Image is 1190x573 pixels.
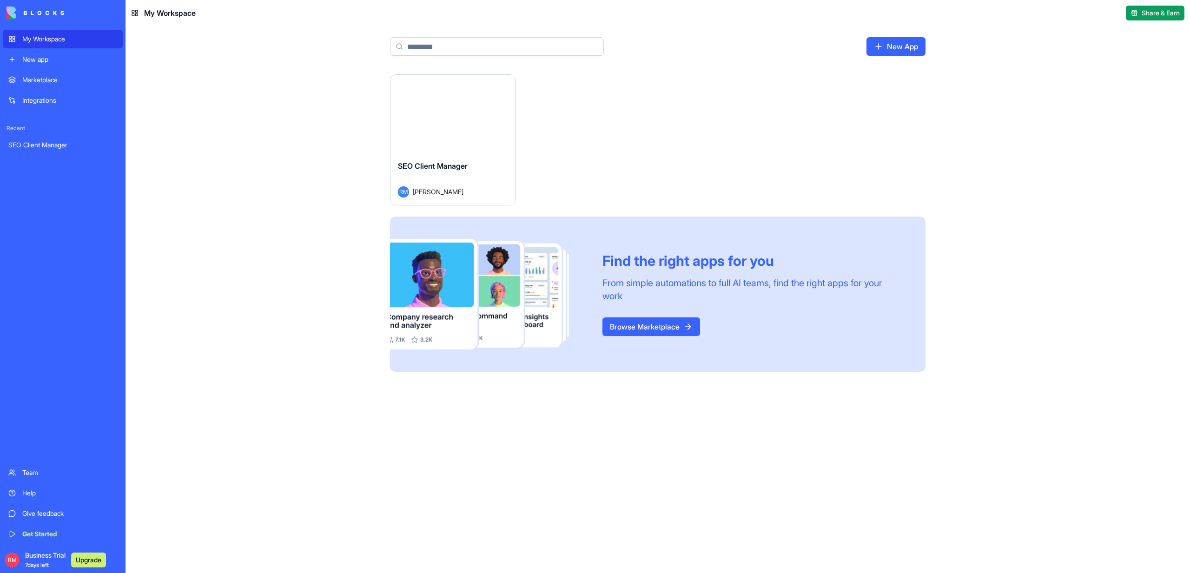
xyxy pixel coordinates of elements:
[390,239,588,350] img: Frame_181_egmpey.png
[602,317,700,336] a: Browse Marketplace
[1126,6,1184,20] button: Share & Earn
[3,463,123,482] a: Team
[144,7,196,19] span: My Workspace
[5,553,20,567] span: RM
[8,140,117,150] div: SEO Client Manager
[22,34,117,44] div: My Workspace
[22,75,117,85] div: Marketplace
[413,187,463,197] span: [PERSON_NAME]
[3,71,123,89] a: Marketplace
[22,96,117,105] div: Integrations
[3,50,123,69] a: New app
[602,252,903,269] div: Find the right apps for you
[7,7,64,20] img: logo
[22,529,117,539] div: Get Started
[398,186,409,198] span: RM
[3,484,123,502] a: Help
[25,561,49,568] span: 7 days left
[3,91,123,110] a: Integrations
[602,277,903,303] div: From simple automations to full AI teams, find the right apps for your work
[866,37,926,56] a: New App
[390,74,516,205] a: SEO Client ManagerRM[PERSON_NAME]
[3,504,123,523] a: Give feedback
[22,468,117,477] div: Team
[25,551,66,569] span: Business Trial
[22,509,117,518] div: Give feedback
[3,30,123,48] a: My Workspace
[1142,8,1180,18] span: Share & Earn
[22,488,117,498] div: Help
[3,136,123,154] a: SEO Client Manager
[3,125,123,132] span: Recent
[3,525,123,543] a: Get Started
[71,553,106,567] button: Upgrade
[398,161,468,171] span: SEO Client Manager
[22,55,117,64] div: New app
